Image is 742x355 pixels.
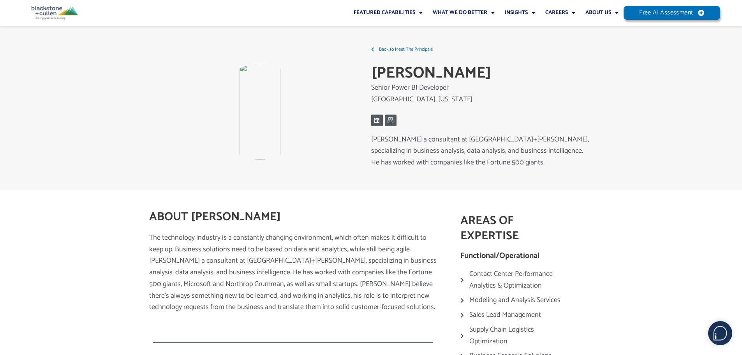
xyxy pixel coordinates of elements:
a: Free AI Assessment [624,6,720,20]
span: Modeling and Analysis Services [467,295,560,306]
h2: AREAS OF EXPERTISE [460,213,570,244]
span: Sales Lead Management [467,309,541,321]
img: users%2F5SSOSaKfQqXq3cFEnIZRYMEs4ra2%2Fmedia%2Fimages%2F-Bulle%20blanche%20sans%20fond%20%2B%20ma... [709,321,732,345]
span: Back to Meet The Principals [377,44,433,55]
p: [PERSON_NAME] a consultant at [GEOGRAPHIC_DATA]+[PERSON_NAME], specializing in business analysis,... [371,134,593,169]
h2: ABOUT [PERSON_NAME] [149,209,437,224]
span: Free AI Assessment [639,10,693,16]
span: Supply Chain Logistics Optimization [467,324,570,347]
a: Back to Meet The Principals [371,44,593,55]
span: Contact Center Performance Analytics & Optimization [467,268,570,291]
p: The technology industry is a constantly changing environment, which often makes it difficult to k... [149,232,437,313]
h2: [PERSON_NAME] [371,63,593,83]
p: [GEOGRAPHIC_DATA], [US_STATE] [371,99,593,100]
h4: Functional/Operational [460,251,570,261]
